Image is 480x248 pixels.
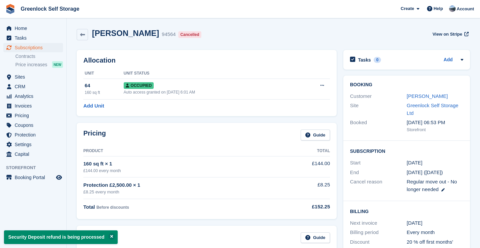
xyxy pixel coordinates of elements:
[350,208,463,214] h2: Billing
[407,169,443,175] span: [DATE] ([DATE])
[83,129,106,140] h2: Pricing
[85,90,124,96] div: 160 sq ft
[52,61,63,68] div: NEW
[350,219,407,227] div: Next invoice
[3,121,63,130] a: menu
[15,101,55,111] span: Invoices
[15,111,55,120] span: Pricing
[407,103,458,116] a: Greenlock Self Storage Ltd
[350,147,463,154] h2: Subscription
[124,68,296,79] th: Unit Status
[15,62,47,68] span: Price increases
[457,6,474,12] span: Account
[444,56,453,64] a: Add
[3,33,63,43] a: menu
[15,61,63,68] a: Price increases NEW
[83,168,270,174] div: £144.00 every month
[430,29,470,40] a: View on Stripe
[449,5,456,12] img: Jamie Hamilton
[3,149,63,159] a: menu
[3,101,63,111] a: menu
[407,126,463,133] div: Storefront
[432,31,462,38] span: View on Stripe
[3,82,63,91] a: menu
[301,129,330,140] a: Guide
[407,119,463,126] div: [DATE] 06:53 PM
[83,68,124,79] th: Unit
[96,205,129,210] span: Before discounts
[3,24,63,33] a: menu
[15,43,55,52] span: Subscriptions
[15,130,55,139] span: Protection
[374,57,381,63] div: 0
[407,159,422,167] time: 2025-07-17 23:00:00 UTC
[350,169,407,176] div: End
[55,173,63,181] a: Preview store
[3,72,63,82] a: menu
[3,130,63,139] a: menu
[350,93,407,100] div: Customer
[434,5,443,12] span: Help
[124,89,296,95] div: Auto access granted on [DATE] 6:01 AM
[83,146,270,156] th: Product
[15,24,55,33] span: Home
[178,31,201,38] div: Cancelled
[350,178,407,193] div: Cancel reason
[83,160,270,168] div: 160 sq ft × 1
[83,102,104,110] a: Add Unit
[358,57,371,63] h2: Tasks
[15,53,63,60] a: Contracts
[401,5,414,12] span: Create
[3,140,63,149] a: menu
[4,230,118,244] p: Security Deposit refund is being processed
[83,181,270,189] div: Protection £2,500.00 × 1
[83,189,270,195] div: £8.25 every month
[15,72,55,82] span: Sites
[350,159,407,167] div: Start
[407,179,457,192] span: Regular move out - No longer needed
[83,204,95,210] span: Total
[350,119,407,133] div: Booked
[3,43,63,52] a: menu
[15,121,55,130] span: Coupons
[407,219,463,227] div: [DATE]
[407,93,448,99] a: [PERSON_NAME]
[15,140,55,149] span: Settings
[350,229,407,236] div: Billing period
[270,156,330,177] td: £144.00
[6,164,66,171] span: Storefront
[83,57,330,64] h2: Allocation
[15,33,55,43] span: Tasks
[92,29,159,38] h2: [PERSON_NAME]
[407,229,463,236] div: Every month
[15,92,55,101] span: Analytics
[270,177,330,199] td: £8.25
[270,203,330,211] div: £152.25
[270,146,330,156] th: Total
[3,92,63,101] a: menu
[3,173,63,182] a: menu
[85,82,124,90] div: 64
[5,4,15,14] img: stora-icon-8386f47178a22dfd0bd8f6a31ec36ba5ce8667c1dd55bd0f319d3a0aa187defe.svg
[3,111,63,120] a: menu
[301,232,330,243] a: Guide
[18,3,82,14] a: Greenlock Self Storage
[124,82,154,89] span: Occupied
[15,82,55,91] span: CRM
[350,102,407,117] div: Site
[15,173,55,182] span: Booking Portal
[15,149,55,159] span: Capital
[162,31,176,38] div: 94564
[350,82,463,88] h2: Booking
